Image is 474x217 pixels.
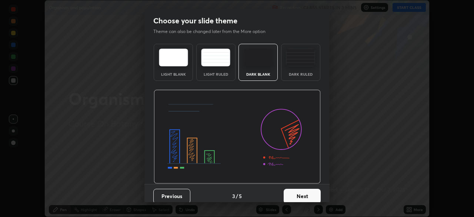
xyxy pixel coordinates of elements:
h2: Choose your slide theme [153,16,237,26]
button: Next [284,189,321,204]
div: Light Ruled [201,72,231,76]
h4: 3 [232,192,235,200]
div: Dark Blank [243,72,273,76]
div: Light Blank [158,72,188,76]
p: Theme can also be changed later from the More option [153,28,273,35]
div: Dark Ruled [286,72,316,76]
h4: / [236,192,238,200]
img: lightRuledTheme.5fabf969.svg [201,49,230,66]
button: Previous [153,189,190,204]
img: darkTheme.f0cc69e5.svg [244,49,273,66]
img: darkThemeBanner.d06ce4a2.svg [154,90,321,184]
img: lightTheme.e5ed3b09.svg [159,49,188,66]
h4: 5 [239,192,242,200]
img: darkRuledTheme.de295e13.svg [286,49,315,66]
